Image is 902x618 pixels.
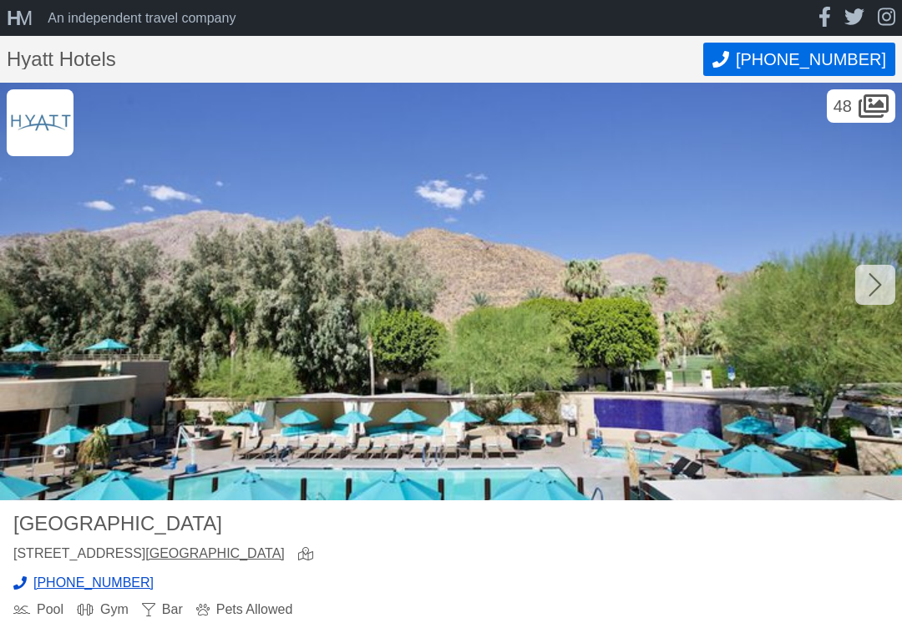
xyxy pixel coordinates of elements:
[142,603,183,616] div: Bar
[16,7,28,29] span: M
[703,43,895,76] button: Call
[33,576,154,590] span: [PHONE_NUMBER]
[736,50,886,69] span: [PHONE_NUMBER]
[13,547,285,563] div: [STREET_ADDRESS]
[7,8,41,28] a: HM
[878,7,895,29] a: instagram
[298,547,320,563] a: view map
[844,7,864,29] a: twitter
[13,514,438,534] h2: [GEOGRAPHIC_DATA]
[196,603,293,616] div: Pets Allowed
[7,49,703,69] h1: Hyatt Hotels
[145,546,285,560] a: [GEOGRAPHIC_DATA]
[48,12,236,25] div: An independent travel company
[7,7,16,29] span: H
[827,89,895,123] div: 48
[7,89,73,156] img: Hyatt Hotels
[13,603,63,616] div: Pool
[818,7,831,29] a: facebook
[77,603,129,616] div: Gym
